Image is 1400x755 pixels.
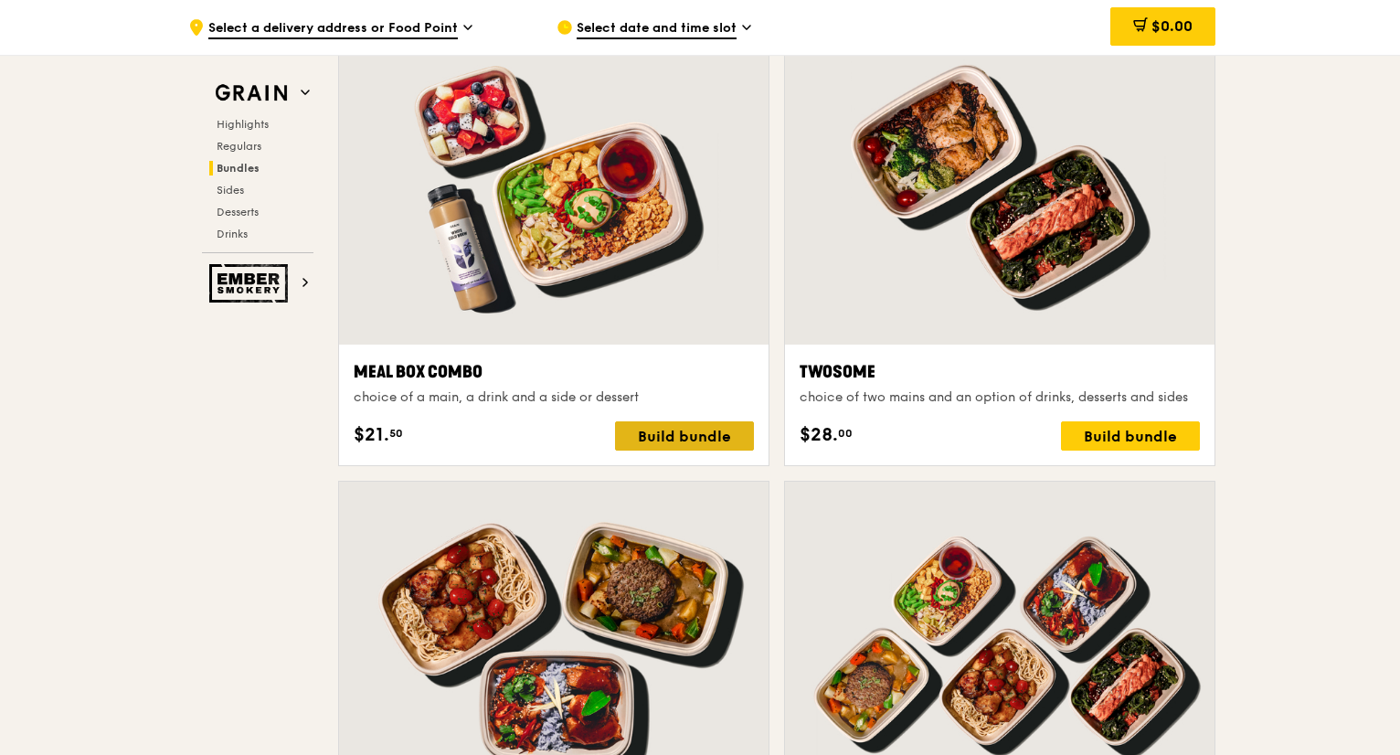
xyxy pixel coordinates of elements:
[209,264,293,303] img: Ember Smokery web logo
[354,421,389,449] span: $21.
[838,426,853,441] span: 00
[354,359,754,385] div: Meal Box Combo
[354,388,754,407] div: choice of a main, a drink and a side or dessert
[1151,17,1193,35] span: $0.00
[217,162,260,175] span: Bundles
[217,118,269,131] span: Highlights
[208,19,458,39] span: Select a delivery address or Food Point
[615,421,754,451] div: Build bundle
[800,421,838,449] span: $28.
[577,19,737,39] span: Select date and time slot
[209,77,293,110] img: Grain web logo
[800,359,1200,385] div: Twosome
[217,228,248,240] span: Drinks
[800,388,1200,407] div: choice of two mains and an option of drinks, desserts and sides
[217,206,259,218] span: Desserts
[389,426,403,441] span: 50
[217,140,261,153] span: Regulars
[1061,421,1200,451] div: Build bundle
[217,184,244,197] span: Sides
